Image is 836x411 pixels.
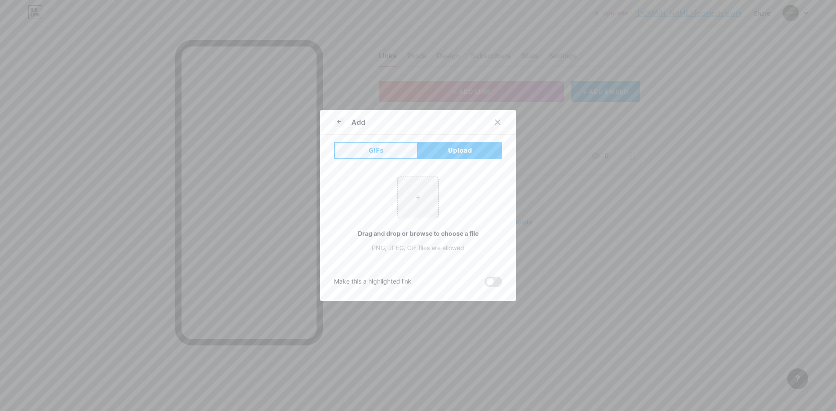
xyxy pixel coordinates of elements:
div: PNG, JPEG, GIF files are allowed [334,243,502,252]
span: Upload [448,146,472,155]
div: Add [351,117,365,127]
span: GIFs [368,146,384,155]
button: Upload [418,142,502,159]
div: Make this a highlighted link [334,277,411,287]
div: Drag and drop or browse to choose a file [334,229,502,238]
button: GIFs [334,142,418,159]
